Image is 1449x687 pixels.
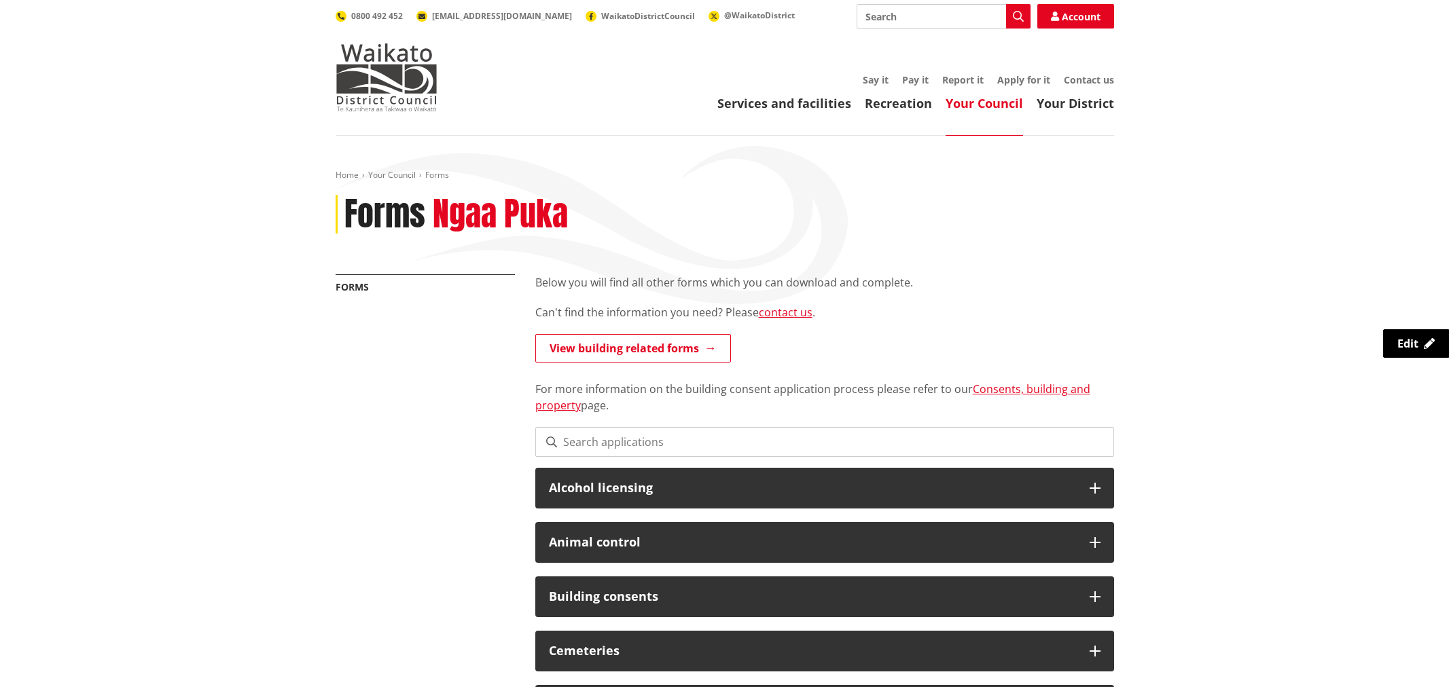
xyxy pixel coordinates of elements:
[416,10,572,22] a: [EMAIL_ADDRESS][DOMAIN_NAME]
[1397,336,1418,351] span: Edit
[857,4,1031,29] input: Search input
[865,95,932,111] a: Recreation
[535,365,1114,413] p: For more information on the building consent application process please refer to our page.
[433,195,568,234] h2: Ngaa Puka
[425,169,449,181] span: Forms
[535,427,1114,457] input: Search applications
[535,382,1090,413] a: Consents, building and property
[759,305,812,320] a: contact us
[351,10,403,22] span: 0800 492 452
[549,590,1076,604] h3: Building consents
[724,10,795,21] span: @WaikatoDistrict
[336,280,369,293] a: Forms
[336,10,403,22] a: 0800 492 452
[535,334,731,363] a: View building related forms
[942,73,984,86] a: Report it
[336,169,359,181] a: Home
[535,304,1114,320] p: Can't find the information you need? Please .
[946,95,1023,111] a: Your Council
[336,170,1114,181] nav: breadcrumb
[717,95,851,111] a: Services and facilities
[432,10,572,22] span: [EMAIL_ADDRESS][DOMAIN_NAME]
[549,481,1076,495] h3: Alcohol licensing
[1037,4,1114,29] a: Account
[586,10,695,22] a: WaikatoDistrictCouncil
[1064,73,1114,86] a: Contact us
[902,73,929,86] a: Pay it
[1383,329,1449,358] a: Edit
[709,10,795,21] a: @WaikatoDistrict
[344,195,425,234] h1: Forms
[549,644,1076,658] h3: Cemeteries
[336,43,437,111] img: Waikato District Council - Te Kaunihera aa Takiwaa o Waikato
[1037,95,1114,111] a: Your District
[368,169,416,181] a: Your Council
[601,10,695,22] span: WaikatoDistrictCouncil
[549,536,1076,549] h3: Animal control
[997,73,1050,86] a: Apply for it
[535,274,1114,291] p: Below you will find all other forms which you can download and complete.
[863,73,889,86] a: Say it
